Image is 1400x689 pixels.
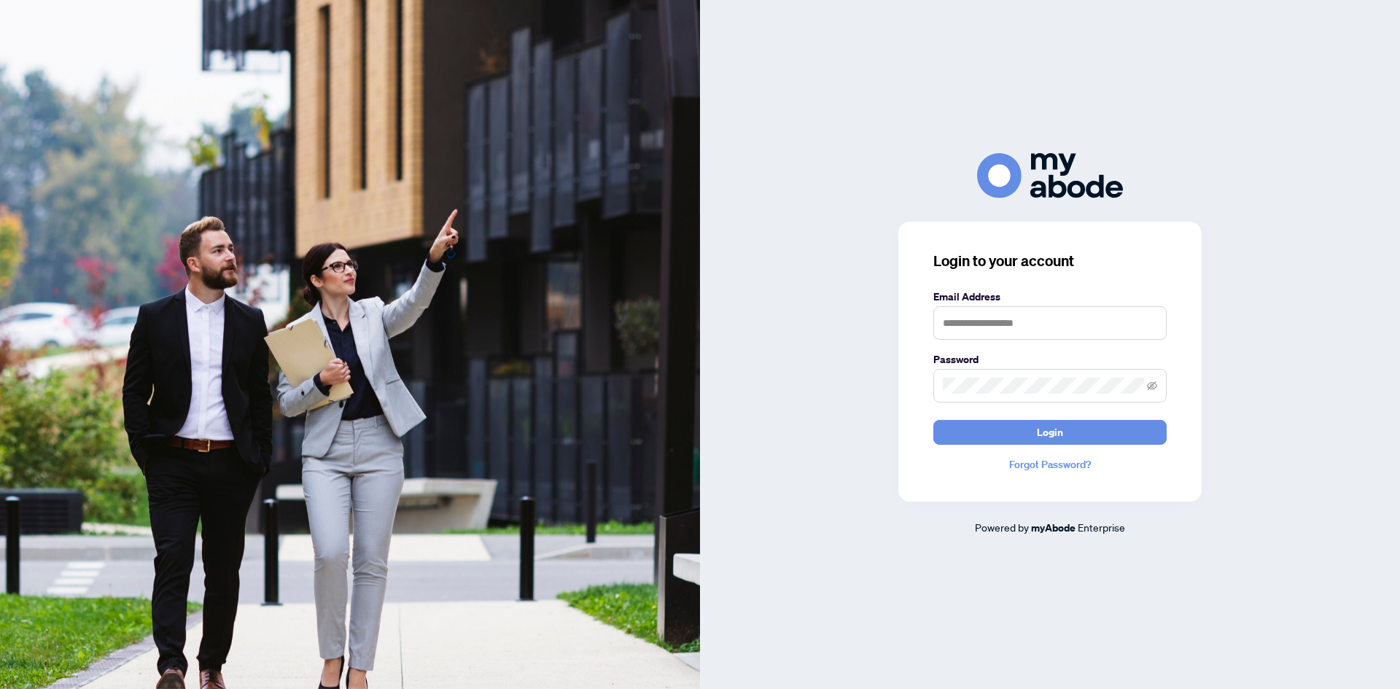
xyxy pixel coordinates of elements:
span: Enterprise [1078,521,1125,534]
h3: Login to your account [933,251,1167,271]
a: Forgot Password? [933,456,1167,472]
label: Email Address [933,289,1167,305]
a: myAbode [1031,520,1076,536]
span: Login [1037,421,1063,444]
button: Login [933,420,1167,445]
label: Password [933,351,1167,367]
span: eye-invisible [1147,381,1157,391]
img: ma-logo [977,153,1123,198]
span: Powered by [975,521,1029,534]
